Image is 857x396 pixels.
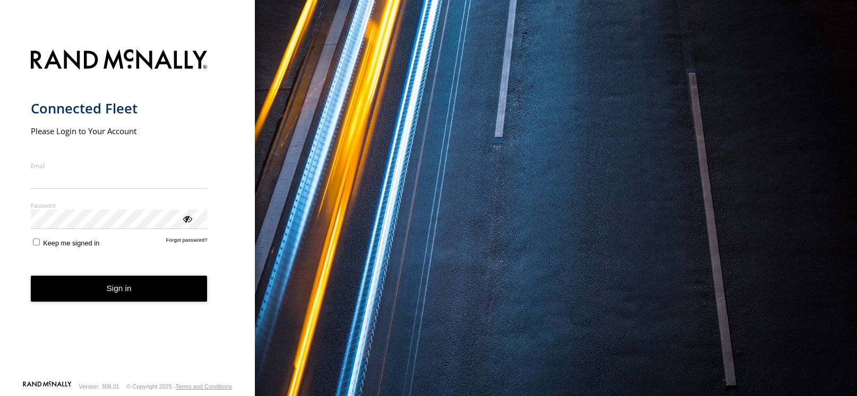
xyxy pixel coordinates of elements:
input: Keep me signed in [33,239,40,245]
div: Version: 308.01 [79,383,119,390]
label: Email [31,162,208,170]
img: Rand McNally [31,47,208,74]
div: ViewPassword [182,213,192,224]
a: Forgot password? [166,237,208,247]
form: main [31,43,225,380]
h1: Connected Fleet [31,100,208,117]
h2: Please Login to Your Account [31,126,208,136]
button: Sign in [31,276,208,302]
label: Password [31,201,208,209]
span: Keep me signed in [43,239,99,247]
a: Terms and Conditions [176,383,232,390]
a: Visit our Website [23,381,72,392]
div: © Copyright 2025 - [126,383,232,390]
